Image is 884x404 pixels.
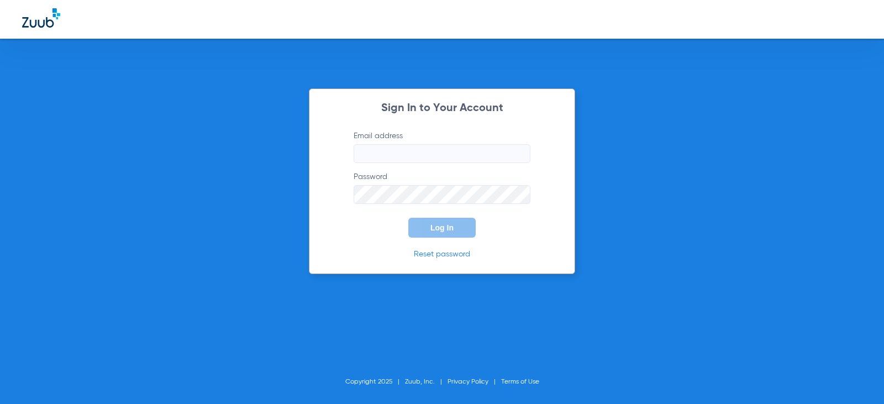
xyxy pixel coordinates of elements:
[408,218,476,238] button: Log In
[345,376,405,387] li: Copyright 2025
[414,250,470,258] a: Reset password
[354,171,530,204] label: Password
[337,103,547,114] h2: Sign In to Your Account
[354,130,530,163] label: Email address
[448,379,488,385] a: Privacy Policy
[405,376,448,387] li: Zuub, Inc.
[501,379,539,385] a: Terms of Use
[354,185,530,204] input: Password
[430,223,454,232] span: Log In
[22,8,60,28] img: Zuub Logo
[354,144,530,163] input: Email address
